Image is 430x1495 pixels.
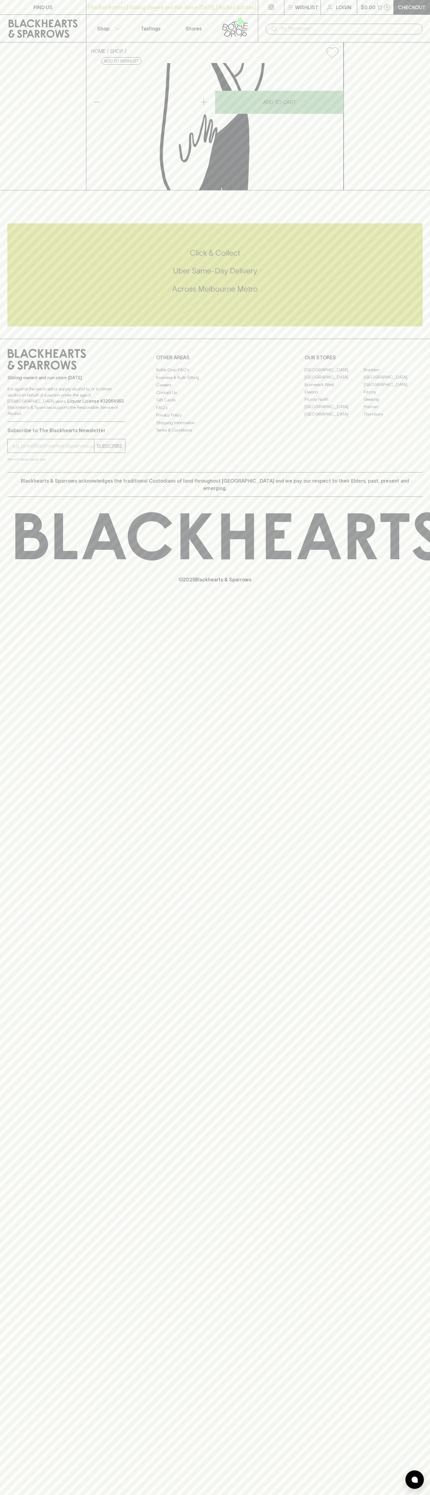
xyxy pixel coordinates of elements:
a: [GEOGRAPHIC_DATA] [305,403,364,410]
p: Blackhearts & Sparrows acknowledges the traditional Custodians of land throughout [GEOGRAPHIC_DAT... [12,477,418,492]
a: [GEOGRAPHIC_DATA] [364,373,423,381]
p: Wishlist [295,4,318,11]
input: e.g. jane@blackheartsandsparrows.com.au [12,441,94,451]
a: Geelong [364,396,423,403]
p: Stores [186,25,202,32]
p: OUR STORES [305,354,423,361]
img: Fonseca Late Bottled Vintage 2018 750ml [86,63,343,190]
button: Add to wishlist [101,57,141,65]
p: ADD TO CART [263,98,296,106]
p: $0.00 [361,4,376,11]
input: Try "Pinot noir" [280,24,418,34]
h5: Uber Same-Day Delivery [7,266,423,276]
a: [GEOGRAPHIC_DATA] [364,381,423,388]
a: [GEOGRAPHIC_DATA] [305,366,364,373]
a: Fitzroy North [305,396,364,403]
button: Shop [86,15,129,42]
a: Stores [172,15,215,42]
a: [GEOGRAPHIC_DATA] [305,410,364,418]
p: SUBSCRIBE [97,442,123,450]
p: Login [336,4,351,11]
p: It is against the law to sell or supply alcohol to, or to obtain alcohol on behalf of a person un... [7,386,125,417]
a: Brunswick West [305,381,364,388]
a: [GEOGRAPHIC_DATA] [305,373,364,381]
button: ADD TO CART [215,91,344,114]
a: Gift Cards [156,397,274,404]
a: Privacy Policy [156,412,274,419]
p: Sibling owned and run since [DATE] [7,375,125,381]
a: Bottle Drop FAQ's [156,366,274,374]
a: Contact Us [156,389,274,396]
a: Braddon [364,366,423,373]
a: FAQ's [156,404,274,411]
p: Subscribe to The Blackhearts Newsletter [7,427,125,434]
a: Careers [156,381,274,389]
a: Elwood [305,388,364,396]
a: SHOP [110,48,123,54]
a: Shipping Information [156,419,274,426]
h5: Across Melbourne Metro [7,284,423,294]
h5: Click & Collect [7,248,423,258]
a: HOME [91,48,105,54]
a: Thornbury [364,410,423,418]
p: OTHER AREAS [156,354,274,361]
p: Checkout [398,4,426,11]
p: Shop [97,25,109,32]
div: Call to action block [7,223,423,326]
p: FIND US [34,4,53,11]
a: Prahran [364,403,423,410]
a: Tastings [129,15,172,42]
p: 0 [386,6,388,9]
a: Fitzroy [364,388,423,396]
img: bubble-icon [412,1477,418,1483]
p: We will never spam you [7,456,125,462]
p: Tastings [141,25,160,32]
a: Terms & Conditions [156,427,274,434]
strong: Liquor License #32064953 [67,399,124,404]
a: Business & Bulk Gifting [156,374,274,381]
button: SUBSCRIBE [94,439,125,452]
button: Add to wishlist [324,45,341,61]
